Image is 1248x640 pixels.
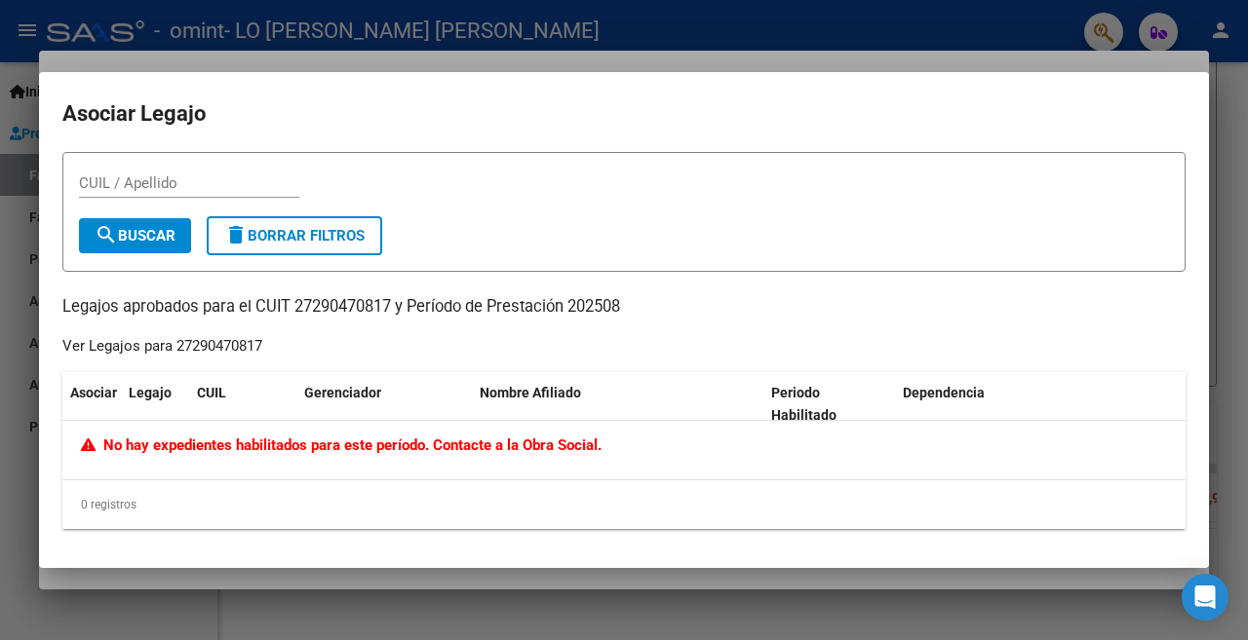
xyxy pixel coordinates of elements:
mat-icon: search [95,223,118,246]
span: Dependencia [903,385,985,400]
datatable-header-cell: Nombre Afiliado [472,372,763,436]
div: 0 registros [62,480,1186,529]
div: Open Intercom Messenger [1182,574,1228,621]
span: Legajo [129,385,172,400]
datatable-header-cell: Legajo [121,372,189,436]
datatable-header-cell: Gerenciador [296,372,472,436]
datatable-header-cell: Asociar [62,372,121,436]
span: Nombre Afiliado [480,385,581,400]
datatable-header-cell: CUIL [189,372,296,436]
h2: Asociar Legajo [62,95,1186,132]
span: No hay expedientes habilitados para este período. Contacte a la Obra Social. [81,436,602,454]
button: Buscar [79,218,191,253]
p: Legajos aprobados para el CUIT 27290470817 y Período de Prestación 202508 [62,295,1186,320]
span: Asociar [70,385,117,400]
span: Borrar Filtros [224,227,365,245]
datatable-header-cell: Periodo Habilitado [763,372,895,436]
datatable-header-cell: Dependencia [895,372,1187,436]
span: Gerenciador [304,385,381,400]
span: CUIL [197,385,226,400]
button: Borrar Filtros [207,216,382,255]
span: Buscar [95,227,175,245]
span: Periodo Habilitado [771,385,837,423]
div: Ver Legajos para 27290470817 [62,335,262,358]
mat-icon: delete [224,223,248,246]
